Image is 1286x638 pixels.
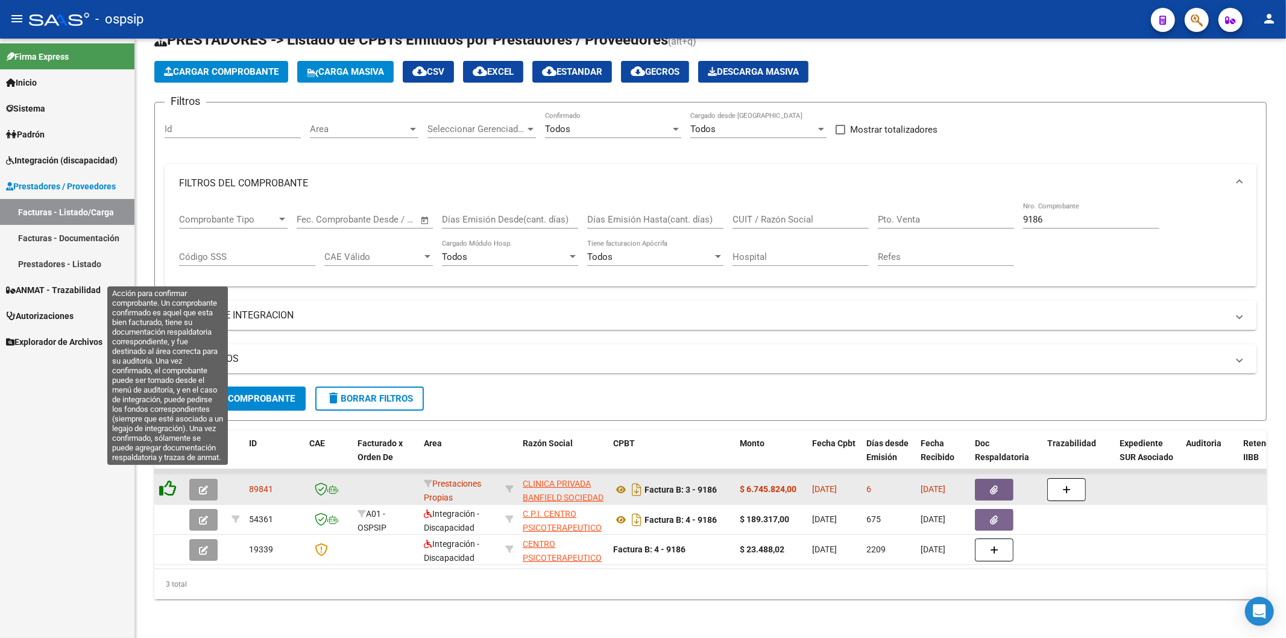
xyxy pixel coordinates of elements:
[244,431,304,484] datatable-header-cell: ID
[518,431,608,484] datatable-header-cell: Razón Social
[353,431,419,484] datatable-header-cell: Facturado x Orden De
[740,484,796,494] strong: $ 6.745.824,00
[608,431,735,484] datatable-header-cell: CPBT
[735,431,807,484] datatable-header-cell: Monto
[95,6,143,33] span: - ospsip
[412,64,427,78] mat-icon: cloud_download
[542,64,556,78] mat-icon: cloud_download
[6,50,69,63] span: Firma Express
[310,124,408,134] span: Area
[613,438,635,448] span: CPBT
[587,251,613,262] span: Todos
[10,11,24,26] mat-icon: menu
[307,66,384,77] span: Carga Masiva
[249,484,273,494] span: 89841
[403,61,454,83] button: CSV
[6,102,45,115] span: Sistema
[6,335,102,349] span: Explorador de Archivos
[424,479,481,502] span: Prestaciones Propias
[165,301,1256,330] mat-expansion-panel-header: FILTROS DE INTEGRACION
[175,393,295,404] span: Buscar Comprobante
[463,61,523,83] button: EXCEL
[326,391,341,405] mat-icon: delete
[621,61,689,83] button: Gecros
[523,539,604,590] span: CENTRO PSICOTERAPEUTICO [GEOGRAPHIC_DATA] S.A
[812,514,837,524] span: [DATE]
[179,214,277,225] span: Comprobante Tipo
[175,391,190,405] mat-icon: search
[850,122,938,137] span: Mostrar totalizadores
[473,66,514,77] span: EXCEL
[812,484,837,494] span: [DATE]
[523,479,604,516] span: CLINICA PRIVADA BANFIELD SOCIEDAD ANONIMA
[324,251,422,262] span: CAE Válido
[419,431,500,484] datatable-header-cell: Area
[6,154,118,167] span: Integración (discapacidad)
[6,76,37,89] span: Inicio
[6,283,101,297] span: ANMAT - Trazabilidad
[970,431,1042,484] datatable-header-cell: Doc Respaldatoria
[154,61,288,83] button: Cargar Comprobante
[424,438,442,448] span: Area
[866,484,871,494] span: 6
[523,477,604,502] div: 30546007754
[165,93,206,110] h3: Filtros
[668,36,696,47] span: (alt+q)
[473,64,487,78] mat-icon: cloud_download
[866,438,909,462] span: Días desde Emisión
[165,387,306,411] button: Buscar Comprobante
[862,431,916,484] datatable-header-cell: Días desde Emisión
[427,124,525,134] span: Seleccionar Gerenciador
[6,128,45,141] span: Padrón
[179,352,1228,365] mat-panel-title: MAS FILTROS
[1042,431,1115,484] datatable-header-cell: Trazabilidad
[304,431,353,484] datatable-header-cell: CAE
[740,545,784,554] strong: $ 23.488,02
[249,514,273,524] span: 54361
[249,545,273,554] span: 19339
[708,66,799,77] span: Descarga Masiva
[629,480,645,499] i: Descargar documento
[179,177,1228,190] mat-panel-title: FILTROS DEL COMPROBANTE
[866,545,886,554] span: 2209
[249,438,257,448] span: ID
[418,213,432,227] button: Open calendar
[412,66,444,77] span: CSV
[442,251,467,262] span: Todos
[523,537,604,563] div: 30712040145
[6,309,74,323] span: Autorizaciones
[523,507,604,532] div: 30713066008
[154,31,668,48] span: PRESTADORES -> Listado de CPBTs Emitidos por Prestadores / Proveedores
[523,509,602,546] span: C.P.I. CENTRO PSICOTERAPEUTICO INTEGRAL S.R.L.
[698,61,808,83] app-download-masive: Descarga masiva de comprobantes (adjuntos)
[645,515,717,525] strong: Factura B: 4 - 9186
[1245,597,1274,626] div: Open Intercom Messenger
[6,180,116,193] span: Prestadores / Proveedores
[424,509,479,532] span: Integración - Discapacidad
[326,393,413,404] span: Borrar Filtros
[631,64,645,78] mat-icon: cloud_download
[631,66,679,77] span: Gecros
[165,164,1256,203] mat-expansion-panel-header: FILTROS DEL COMPROBANTE
[698,61,808,83] button: Descarga Masiva
[358,438,403,462] span: Facturado x Orden De
[921,438,954,462] span: Fecha Recibido
[356,214,415,225] input: Fecha fin
[921,545,945,554] span: [DATE]
[812,438,856,448] span: Fecha Cpbt
[812,545,837,554] span: [DATE]
[154,569,1267,599] div: 3 total
[545,124,570,134] span: Todos
[315,387,424,411] button: Borrar Filtros
[1120,438,1173,462] span: Expediente SUR Asociado
[358,509,386,532] span: A01 - OSPSIP
[297,214,345,225] input: Fecha inicio
[1243,438,1282,462] span: Retencion IIBB
[866,514,881,524] span: 675
[645,485,717,494] strong: Factura B: 3 - 9186
[807,431,862,484] datatable-header-cell: Fecha Cpbt
[164,66,279,77] span: Cargar Comprobante
[921,514,945,524] span: [DATE]
[542,66,602,77] span: Estandar
[424,539,479,563] span: Integración - Discapacidad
